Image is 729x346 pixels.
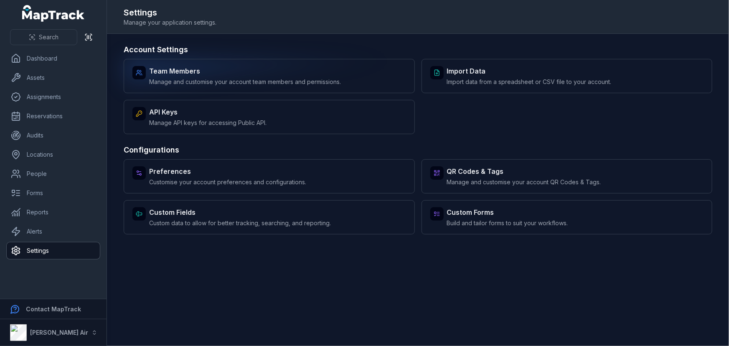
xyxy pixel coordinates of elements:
[149,219,331,227] span: Custom data to allow for better tracking, searching, and reporting.
[447,207,568,217] strong: Custom Forms
[7,185,100,201] a: Forms
[124,59,415,93] a: Team MembersManage and customise your account team members and permissions.
[124,159,415,193] a: PreferencesCustomise your account preferences and configurations.
[7,165,100,182] a: People
[7,69,100,86] a: Assets
[447,178,601,186] span: Manage and customise your account QR Codes & Tags.
[447,166,601,176] strong: QR Codes & Tags
[7,204,100,221] a: Reports
[26,305,81,313] strong: Contact MapTrack
[39,33,58,41] span: Search
[124,200,415,234] a: Custom FieldsCustom data to allow for better tracking, searching, and reporting.
[149,119,267,127] span: Manage API keys for accessing Public API.
[447,219,568,227] span: Build and tailor forms to suit your workflows.
[124,44,712,56] h3: Account Settings
[7,89,100,105] a: Assignments
[7,50,100,67] a: Dashboard
[149,178,306,186] span: Customise your account preferences and configurations.
[149,107,267,117] strong: API Keys
[7,223,100,240] a: Alerts
[124,18,216,27] span: Manage your application settings.
[422,200,713,234] a: Custom FormsBuild and tailor forms to suit your workflows.
[7,242,100,259] a: Settings
[30,329,88,336] strong: [PERSON_NAME] Air
[149,166,306,176] strong: Preferences
[10,29,77,45] button: Search
[149,78,341,86] span: Manage and customise your account team members and permissions.
[7,146,100,163] a: Locations
[447,78,612,86] span: Import data from a spreadsheet or CSV file to your account.
[124,7,216,18] h2: Settings
[447,66,612,76] strong: Import Data
[7,108,100,125] a: Reservations
[124,100,415,134] a: API KeysManage API keys for accessing Public API.
[422,59,713,93] a: Import DataImport data from a spreadsheet or CSV file to your account.
[22,5,85,22] a: MapTrack
[149,207,331,217] strong: Custom Fields
[422,159,713,193] a: QR Codes & TagsManage and customise your account QR Codes & Tags.
[7,127,100,144] a: Audits
[124,144,712,156] h3: Configurations
[149,66,341,76] strong: Team Members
